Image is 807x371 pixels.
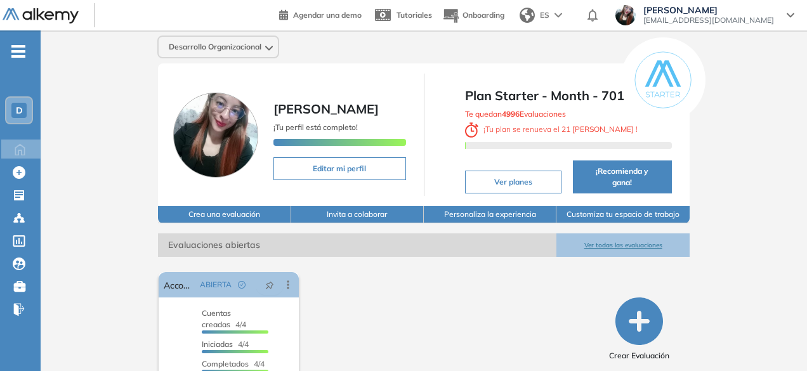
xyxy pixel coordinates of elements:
i: - [11,50,25,53]
span: ¡Tu perfil está completo! [273,122,358,132]
span: D [16,105,23,115]
span: Evaluaciones abiertas [158,233,556,257]
img: arrow [554,13,562,18]
button: Customiza tu espacio de trabajo [556,206,689,223]
span: ¡ Tu plan se renueva el ! [465,124,638,134]
span: ABIERTA [200,279,232,290]
span: check-circle [238,281,246,289]
span: Iniciadas [202,339,233,349]
span: ES [540,10,549,21]
span: Completados [202,359,249,368]
img: Foto de perfil [173,93,258,178]
button: Editar mi perfil [273,157,405,180]
span: 4/4 [202,359,265,368]
span: Plan Starter - Month - 701 a 1000 [465,86,672,105]
span: [EMAIL_ADDRESS][DOMAIN_NAME] [643,15,774,25]
button: Onboarding [442,2,504,29]
span: pushpin [265,280,274,290]
button: Ver planes [465,171,561,193]
span: Tutoriales [397,10,432,20]
span: 4/4 [202,308,246,329]
b: 4996 [502,109,520,119]
b: 21 [PERSON_NAME] [560,124,636,134]
a: Accountant [164,272,195,297]
img: world [520,8,535,23]
span: Desarrollo Organizacional [169,42,261,52]
span: Agendar una demo [293,10,362,20]
button: Crea una evaluación [158,206,291,223]
span: Onboarding [463,10,504,20]
button: pushpin [256,275,284,295]
span: Te quedan Evaluaciones [465,109,566,119]
span: [PERSON_NAME] [273,101,379,117]
a: Agendar una demo [279,6,362,22]
span: 4/4 [202,339,249,349]
div: Widget de chat [579,224,807,371]
span: [PERSON_NAME] [643,5,774,15]
button: ¡Recomienda y gana! [573,160,672,193]
img: clock-svg [465,122,479,138]
button: Personaliza la experiencia [424,206,556,223]
img: Logo [3,8,79,24]
button: Ver todas las evaluaciones [556,233,689,257]
span: Cuentas creadas [202,308,231,329]
button: Invita a colaborar [291,206,424,223]
iframe: Chat Widget [579,224,807,371]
